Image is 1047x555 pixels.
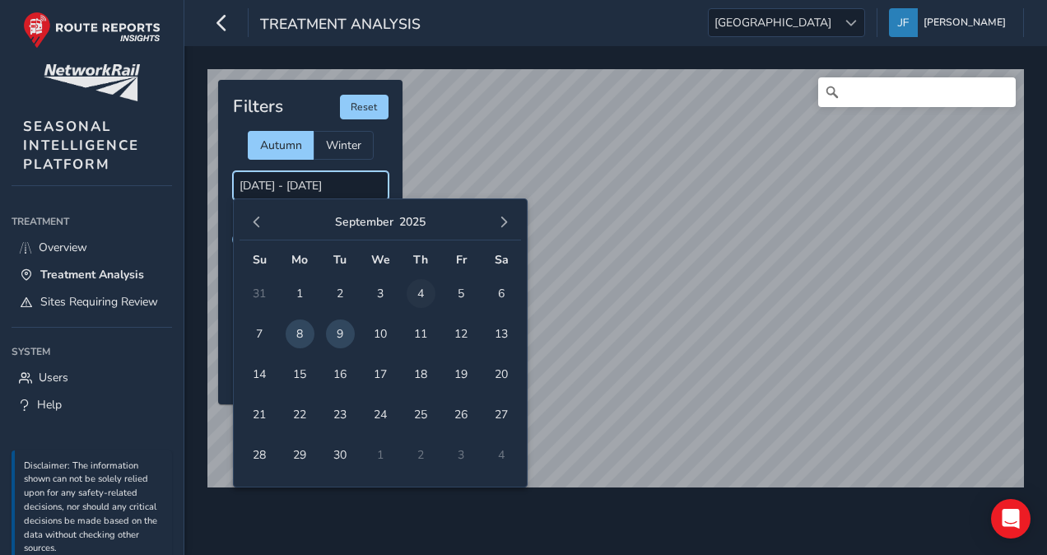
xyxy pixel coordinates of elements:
[487,319,516,348] span: 13
[709,9,837,36] span: [GEOGRAPHIC_DATA]
[40,267,144,282] span: Treatment Analysis
[44,64,140,101] img: customer logo
[248,131,314,160] div: Autumn
[326,319,355,348] span: 9
[407,319,435,348] span: 11
[12,339,172,364] div: System
[335,214,393,230] button: September
[245,360,274,389] span: 14
[39,370,68,385] span: Users
[286,400,314,429] span: 22
[12,288,172,315] a: Sites Requiring Review
[326,360,355,389] span: 16
[991,499,1031,539] div: Open Intercom Messenger
[487,400,516,429] span: 27
[260,138,302,153] span: Autumn
[23,117,139,174] span: SEASONAL INTELLIGENCE PLATFORM
[291,252,308,268] span: Mo
[245,441,274,469] span: 28
[371,252,390,268] span: We
[37,397,62,413] span: Help
[39,240,87,255] span: Overview
[286,441,314,469] span: 29
[12,391,172,418] a: Help
[326,138,361,153] span: Winter
[447,279,476,308] span: 5
[366,279,395,308] span: 3
[366,400,395,429] span: 24
[889,8,918,37] img: diamond-layout
[366,319,395,348] span: 10
[407,400,435,429] span: 25
[245,319,274,348] span: 7
[889,8,1012,37] button: [PERSON_NAME]
[326,400,355,429] span: 23
[333,252,347,268] span: Tu
[487,360,516,389] span: 20
[260,14,421,37] span: Treatment Analysis
[40,294,158,310] span: Sites Requiring Review
[23,12,161,49] img: rr logo
[233,96,283,117] h4: Filters
[456,252,467,268] span: Fr
[447,400,476,429] span: 26
[12,364,172,391] a: Users
[286,279,314,308] span: 1
[818,77,1016,107] input: Search
[326,441,355,469] span: 30
[447,360,476,389] span: 19
[366,360,395,389] span: 17
[12,261,172,288] a: Treatment Analysis
[245,400,274,429] span: 21
[286,360,314,389] span: 15
[207,69,1024,487] canvas: Map
[487,279,516,308] span: 6
[12,209,172,234] div: Treatment
[340,95,389,119] button: Reset
[495,252,509,268] span: Sa
[314,131,374,160] div: Winter
[253,252,267,268] span: Su
[326,279,355,308] span: 2
[12,234,172,261] a: Overview
[407,279,435,308] span: 4
[407,360,435,389] span: 18
[286,319,314,348] span: 8
[399,214,426,230] button: 2025
[447,319,476,348] span: 12
[413,252,428,268] span: Th
[924,8,1006,37] span: [PERSON_NAME]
